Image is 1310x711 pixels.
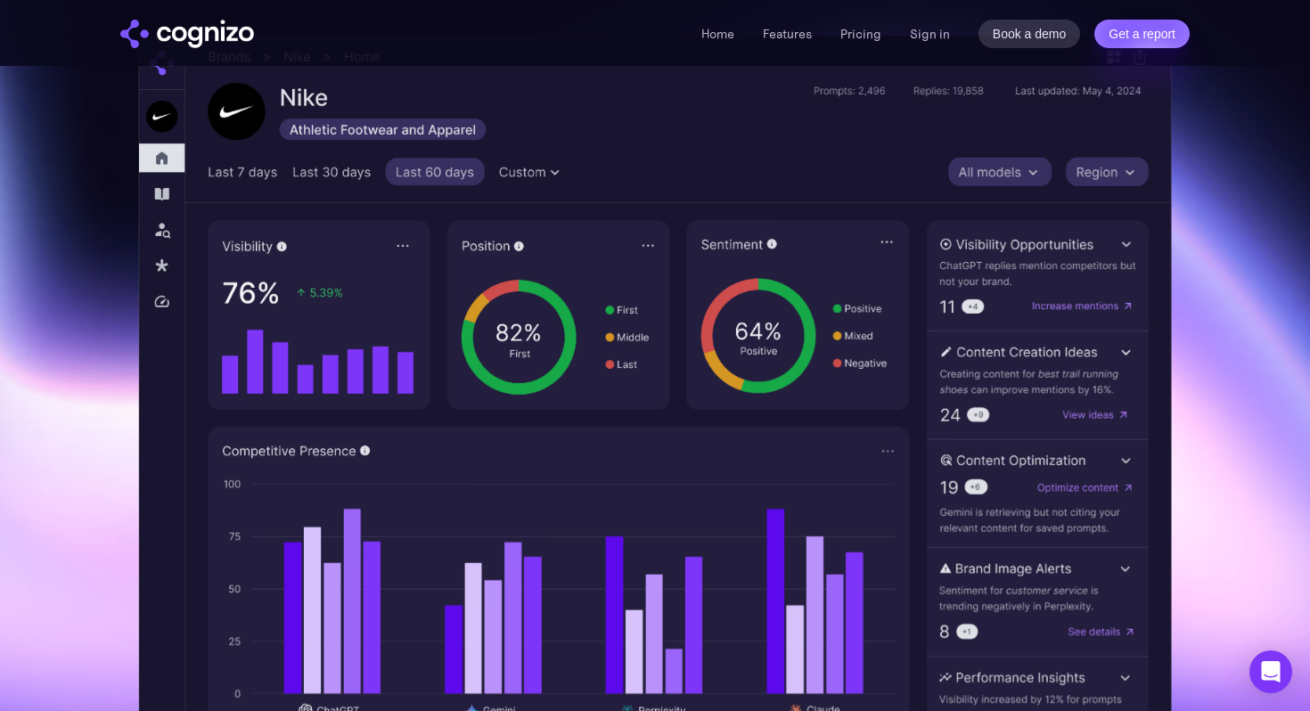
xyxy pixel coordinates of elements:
[120,20,254,48] img: cognizo logo
[120,20,254,48] a: home
[840,26,881,42] a: Pricing
[701,26,734,42] a: Home
[1249,650,1292,693] div: Open Intercom Messenger
[978,20,1081,48] a: Book a demo
[763,26,812,42] a: Features
[1094,20,1190,48] a: Get a report
[910,23,950,45] a: Sign in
